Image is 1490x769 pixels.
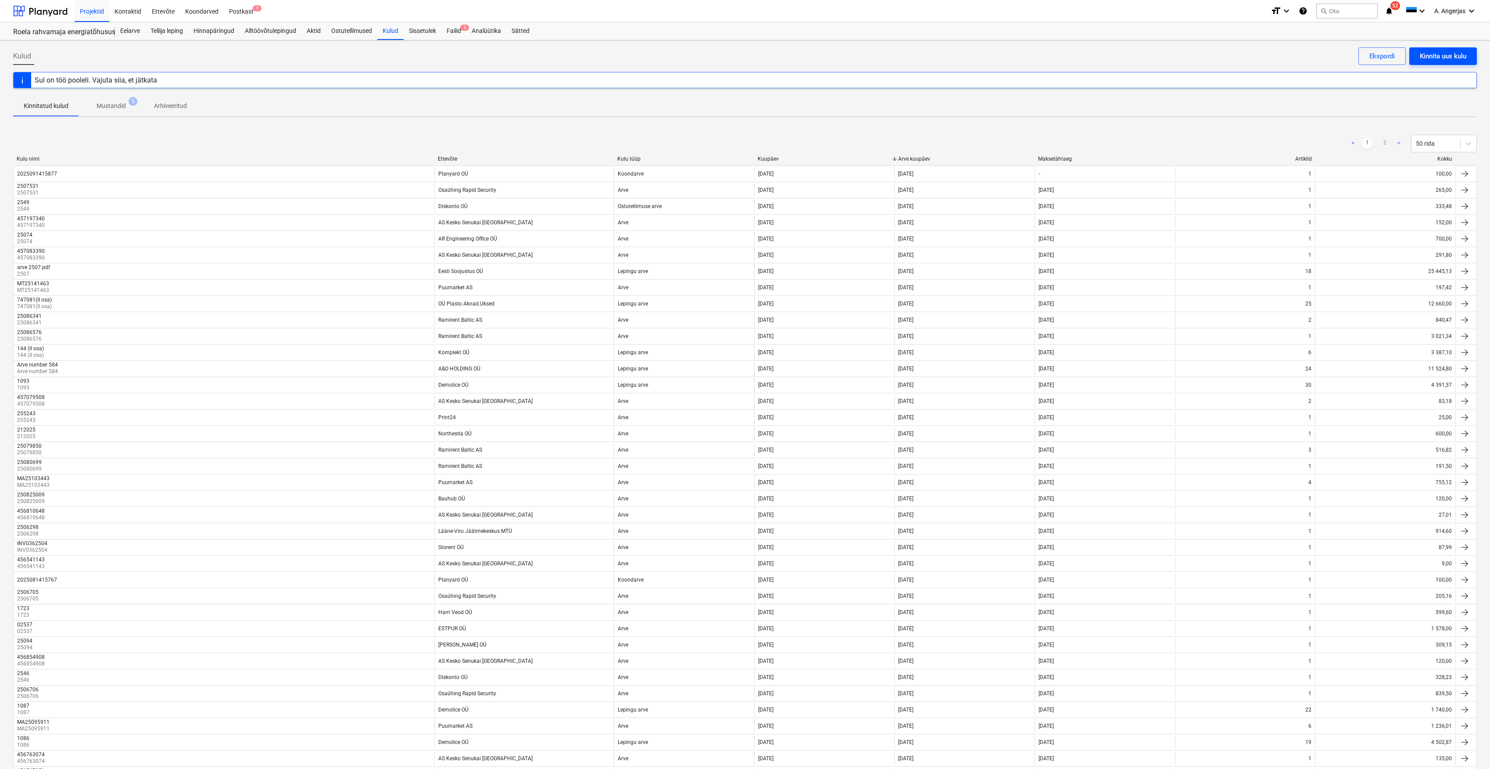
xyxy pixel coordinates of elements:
div: Demolice OÜ [438,382,469,388]
a: Sissetulek [404,22,441,40]
div: [DATE] [758,219,774,226]
div: [DATE] [898,463,913,469]
div: [DATE] [758,431,774,437]
div: 205,16 [1315,589,1455,603]
a: Tellija leping [145,22,188,40]
div: [DATE] [1039,203,1054,209]
div: Arve [618,463,628,469]
div: [DATE] [1039,398,1054,404]
div: Arve [618,252,628,258]
a: Ostutellimused [326,22,377,40]
div: Kuupäev [758,156,891,162]
div: [DATE] [758,349,774,356]
p: 25074 [17,238,34,245]
div: 1 578,00 [1315,622,1455,636]
div: Kokku [1319,156,1452,162]
div: 1 [1308,528,1311,534]
div: [DATE] [1039,496,1054,502]
div: Analüütika [466,22,506,40]
div: [DATE] [1039,236,1054,242]
div: 1 [1308,463,1311,469]
div: 197,42 [1315,280,1455,295]
div: 100,00 [1315,573,1455,587]
div: 1 [1308,171,1311,177]
div: 255243 [17,410,36,417]
div: 599,60 [1315,605,1455,619]
div: Komplekt OÜ [438,349,469,356]
i: keyboard_arrow_down [1466,6,1477,16]
div: 9,00 [1315,557,1455,571]
div: 144 (II osa) [17,345,44,352]
div: 1 [1308,284,1311,291]
div: Northestla OÜ [438,431,472,437]
div: 250825009 [17,492,45,498]
div: 2506298 [17,524,39,530]
div: 1 236,01 [1315,719,1455,733]
p: 25086576 [17,335,43,343]
div: [DATE] [1039,252,1054,258]
div: [DATE] [1039,414,1054,420]
div: [DATE] [758,317,774,323]
p: 1093 [17,384,31,392]
div: [DATE] [1039,268,1054,274]
div: Maksetähtaeg [1038,156,1171,162]
p: 250825009 [17,498,47,505]
div: [DATE] [898,496,913,502]
div: [DATE] [758,333,774,339]
div: [DATE] [758,447,774,453]
div: arve 2507.pdf [17,264,50,270]
div: [DATE] [1039,512,1054,518]
div: [DATE] [758,252,774,258]
div: 1 [1308,431,1311,437]
div: Storent OÜ [438,544,464,550]
div: 25,00 [1315,410,1455,424]
p: MT25141463 [17,287,51,294]
div: [DATE] [1039,317,1054,323]
a: Aktid [301,22,326,40]
div: 27,01 [1315,508,1455,522]
span: 2 [253,5,261,11]
div: MA25103443 [17,475,50,482]
div: [DATE] [758,268,774,274]
div: [DATE] [1039,431,1054,437]
div: 291,80 [1315,248,1455,262]
p: 457197340 [17,222,47,229]
i: keyboard_arrow_down [1281,6,1292,16]
div: Bauhub OÜ [438,496,465,502]
div: Arve [618,284,628,291]
div: [DATE] [758,463,774,469]
div: Ramirent Baltic AS [438,447,482,453]
div: 456810648 [17,508,45,514]
div: 6 [1308,349,1311,356]
div: 4 502,87 [1315,735,1455,749]
div: [DATE] [898,479,913,485]
div: 457083390 [17,248,45,254]
i: notifications [1385,6,1393,16]
div: Alltöövõtulepingud [240,22,301,40]
div: Arve [618,187,628,193]
div: Lepingu arve [618,366,648,372]
div: Arve [618,512,628,518]
div: [DATE] [1039,366,1054,372]
div: [DATE] [1039,544,1054,550]
div: Koondarve [618,171,644,177]
div: 1 [1308,561,1311,567]
div: [DATE] [1039,219,1054,226]
a: Next page [1393,138,1404,149]
p: 2506298 [17,530,40,538]
div: 1 [1308,414,1311,420]
a: Page 2 [1379,138,1390,149]
div: [DATE] [898,301,913,307]
div: AS Kesko Senukai [GEOGRAPHIC_DATA] [438,512,533,518]
div: Roela rahvamaja energiatõhususe ehitustööd [ROELA] [13,28,104,37]
div: 11 524,80 [1315,362,1455,376]
div: 25 445,13 [1315,264,1455,278]
div: Hinnapäringud [188,22,240,40]
div: 1 [1308,333,1311,339]
div: Arve [618,431,628,437]
p: 747081(II osa) [17,303,54,310]
div: Planyard OÜ [438,577,468,583]
div: [DATE] [898,203,913,209]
